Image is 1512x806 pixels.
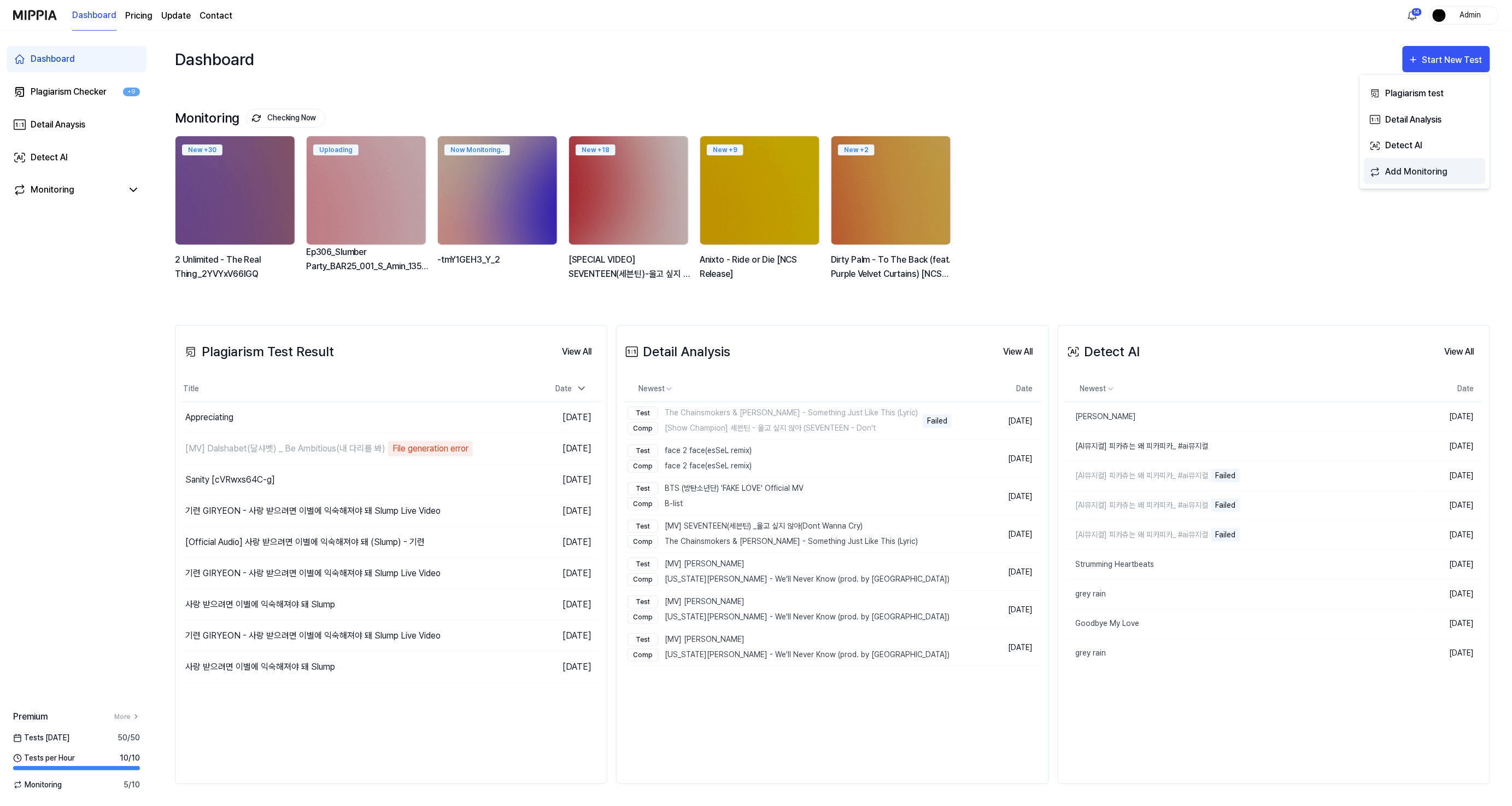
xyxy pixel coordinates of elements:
div: Anixto - Ride or Die [NCS Release] [700,253,822,281]
div: 기련 GIRYEON - 사랑 받으려면 이별에 익숙해져야 돼 Slump Live Video [185,567,441,580]
div: [AI뮤지컬] 피카츄는 왜 피카피카_ #ai뮤지컬 [1065,440,1209,452]
div: Test [628,520,658,533]
div: B-list [628,497,804,511]
a: Dashboard [72,1,116,31]
button: Checking Now [246,109,325,127]
div: Strumming Heartbeats [1065,559,1154,570]
div: Now Monitoring.. [444,144,510,155]
td: [DATE] [958,402,1042,440]
div: Test [628,595,658,608]
div: The Chainsmokers & [PERSON_NAME] - Something Just Like This (Lyric) [628,407,918,420]
div: Plagiarism Checker [31,85,107,98]
div: Start New Test [1422,53,1485,67]
div: Failed [1211,469,1240,483]
div: Failed [1211,498,1240,512]
div: [AI뮤지컬] 피카츄는 왜 피카피카_ #ai뮤지컬 [1065,529,1209,541]
td: [DATE] [1420,639,1483,668]
div: Comp [628,573,658,586]
div: File generation error [388,441,473,456]
td: [DATE] [958,478,1042,515]
td: [DATE] [958,591,1042,629]
img: backgroundIamge [307,136,426,245]
div: 사랑 받으려면 이별에 익숙해져야 돼 Slump [185,660,335,674]
td: [DATE] [958,629,1042,666]
img: monitoring Icon [252,114,261,123]
button: View All [553,341,600,363]
a: View All [1436,340,1483,363]
div: 2 Unlimited - The Real Thing_2YVYxV66lGQ [175,253,297,281]
a: Test[MV] SEVENTEEN(세븐틴) _울고 싶지 않아(Dont Wanna Cry)CompThe Chainsmokers & [PERSON_NAME] - Something... [623,515,958,553]
button: Detail Analysis [1364,106,1486,132]
a: Now Monitoring..backgroundIamge-tmY1GEH3_Y_2 [437,136,560,292]
a: New +2backgroundIamgeDirty Palm - To The Back (feat. Purple Velvet Curtains) [NCS Release] [831,136,953,292]
span: Monitoring [13,779,62,791]
button: profileAdmin [1429,6,1499,25]
img: 알림 [1406,9,1419,22]
a: New +9backgroundIamgeAnixto - Ride or Die [NCS Release] [700,136,822,292]
div: grey rain [1065,588,1106,600]
div: New + 2 [838,144,875,155]
a: More [114,712,140,722]
div: Dashboard [31,53,75,66]
td: [DATE] [496,402,600,433]
a: [PERSON_NAME] [1065,402,1420,431]
button: Detect AI [1364,132,1486,158]
a: Goodbye My Love [1065,609,1420,638]
div: Add Monitoring [1385,165,1480,179]
img: backgroundIamge [700,136,819,245]
a: TestThe Chainsmokers & [PERSON_NAME] - Something Just Like This (Lyric)Comp[Show Champion] 세븐틴 - ... [623,402,958,439]
div: Goodbye My Love [1065,618,1140,629]
div: Detect AI [1065,342,1140,362]
img: backgroundIamge [438,136,557,245]
button: Plagiarism test [1364,79,1486,106]
a: New +30backgroundIamge2 Unlimited - The Real Thing_2YVYxV66lGQ [175,136,297,292]
td: [DATE] [496,465,600,496]
a: grey rain [1065,639,1420,668]
span: 10 / 10 [120,752,140,764]
div: Test [628,482,658,495]
td: [DATE] [958,440,1042,478]
div: Failed [923,414,952,428]
div: Dirty Palm - To The Back (feat. Purple Velvet Curtains) [NCS Release] [831,253,953,281]
button: 알림14 [1404,7,1421,24]
td: [DATE] [496,558,600,589]
a: Test[MV] [PERSON_NAME]Comp[US_STATE][PERSON_NAME] - We'll Never Know (prod. by [GEOGRAPHIC_DATA]) [623,553,958,590]
th: Date [1420,376,1483,402]
div: Admin [1449,9,1492,21]
div: Plagiarism test [1385,86,1480,100]
div: New + 9 [707,144,743,155]
div: Monitoring [31,183,74,196]
div: Comp [628,648,658,662]
a: Dashboard [7,46,146,72]
div: Comp [628,422,658,435]
div: Comp [628,535,658,548]
td: [DATE] [1420,402,1483,432]
div: 기련 GIRYEON - 사랑 받으려면 이별에 익숙해져야 돼 Slump Live Video [185,629,441,642]
td: [DATE] [1420,491,1483,520]
div: -tmY1GEH3_Y_2 [437,253,560,281]
a: Monitoring [13,183,122,196]
a: [AI뮤지컬] 피카츄는 왜 피카피카_ #ai뮤지컬 [1065,432,1420,461]
div: +9 [123,88,140,97]
td: [DATE] [496,589,600,621]
div: [SPECIAL VIDEO] SEVENTEEN(세븐틴)-울고 싶지 않아(Don't Wanna Cry) Part Switch ver. [569,253,691,281]
div: Failed [1211,528,1240,542]
div: Detect AI [1385,138,1480,153]
div: [MV] [PERSON_NAME] [628,633,950,646]
a: Detect AI [7,144,146,171]
div: New + 18 [576,144,616,155]
a: Update [161,9,191,22]
a: View All [995,340,1042,363]
a: Test[MV] [PERSON_NAME]Comp[US_STATE][PERSON_NAME] - We'll Never Know (prod. by [GEOGRAPHIC_DATA]) [623,591,958,628]
span: 5 / 10 [124,779,140,791]
span: Premium [13,710,48,723]
div: Test [628,444,658,457]
a: Plagiarism Checker+9 [7,79,146,105]
div: Uploading [313,144,359,155]
div: 기련 GIRYEON - 사랑 받으려면 이별에 익숙해져야 돼 Slump Live Video [185,505,441,518]
a: [AI뮤지컬] 피카츄는 왜 피카피카_ #ai뮤지컬Failed [1065,461,1420,490]
div: [US_STATE][PERSON_NAME] - We'll Never Know (prod. by [GEOGRAPHIC_DATA]) [628,648,950,662]
div: 사랑 받으려면 이별에 익숙해져야 돼 Slump [185,598,335,611]
div: [PERSON_NAME] [1065,411,1136,422]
